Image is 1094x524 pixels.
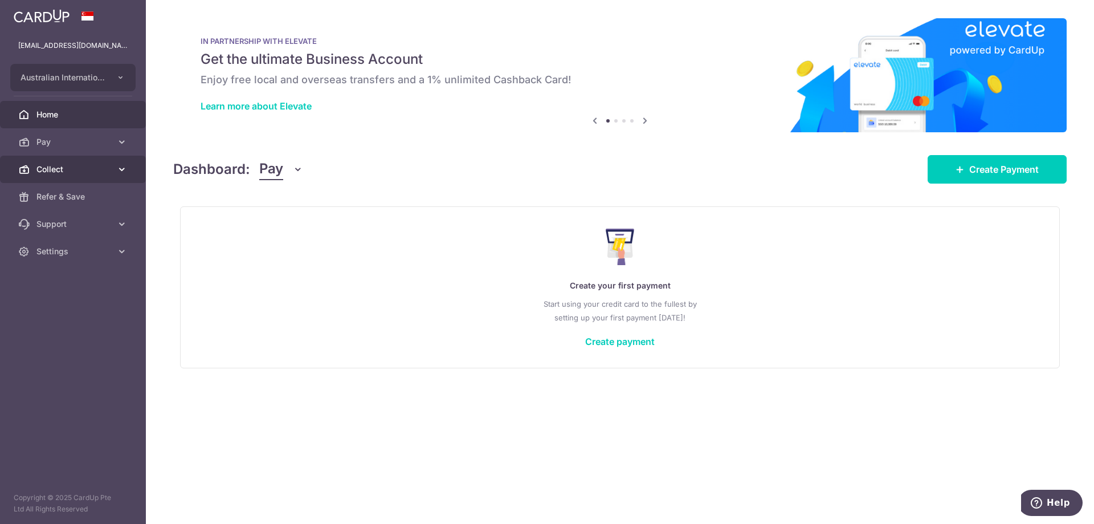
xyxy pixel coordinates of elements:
[928,155,1067,184] a: Create Payment
[18,40,128,51] p: [EMAIL_ADDRESS][DOMAIN_NAME]
[36,218,112,230] span: Support
[1021,490,1083,518] iframe: Opens a widget where you can find more information
[201,73,1039,87] h6: Enjoy free local and overseas transfers and a 1% unlimited Cashback Card!
[259,159,303,180] button: Pay
[36,109,112,120] span: Home
[14,9,70,23] img: CardUp
[36,246,112,257] span: Settings
[203,279,1036,293] p: Create your first payment
[201,50,1039,68] h5: Get the ultimate Business Account
[606,229,635,265] img: Make Payment
[585,336,655,347] a: Create payment
[969,163,1039,176] span: Create Payment
[173,18,1067,132] img: Renovation banner
[36,136,112,148] span: Pay
[36,164,112,175] span: Collect
[173,159,250,180] h4: Dashboard:
[201,100,312,112] a: Learn more about Elevate
[36,191,112,202] span: Refer & Save
[10,64,136,91] button: Australian International School Pte Ltd
[203,297,1036,324] p: Start using your credit card to the fullest by setting up your first payment [DATE]!
[201,36,1039,46] p: IN PARTNERSHIP WITH ELEVATE
[21,72,105,83] span: Australian International School Pte Ltd
[259,159,283,180] span: Pay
